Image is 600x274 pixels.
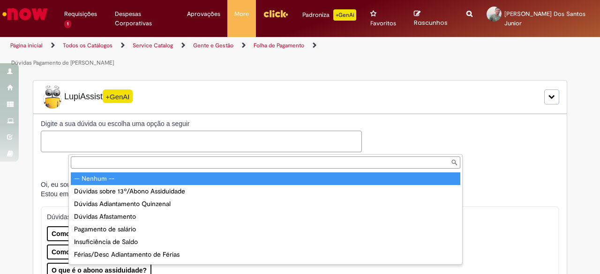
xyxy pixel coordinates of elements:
div: Dúvidas Afastamento [71,210,460,223]
div: Dúvidas Adiantamento Quinzenal [71,198,460,210]
div: Insuficiência de Saldo [71,236,460,248]
div: -- Nenhum -- [71,172,460,185]
div: Pagamento de salário [71,223,460,236]
ul: Tipo de Dúvida [69,170,462,264]
div: Férias/Desc Adiantamento de Férias [71,248,460,261]
div: Dúvidas sobre 13º/Abono Assiduidade [71,185,460,198]
div: Desconto IRRF [71,261,460,274]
